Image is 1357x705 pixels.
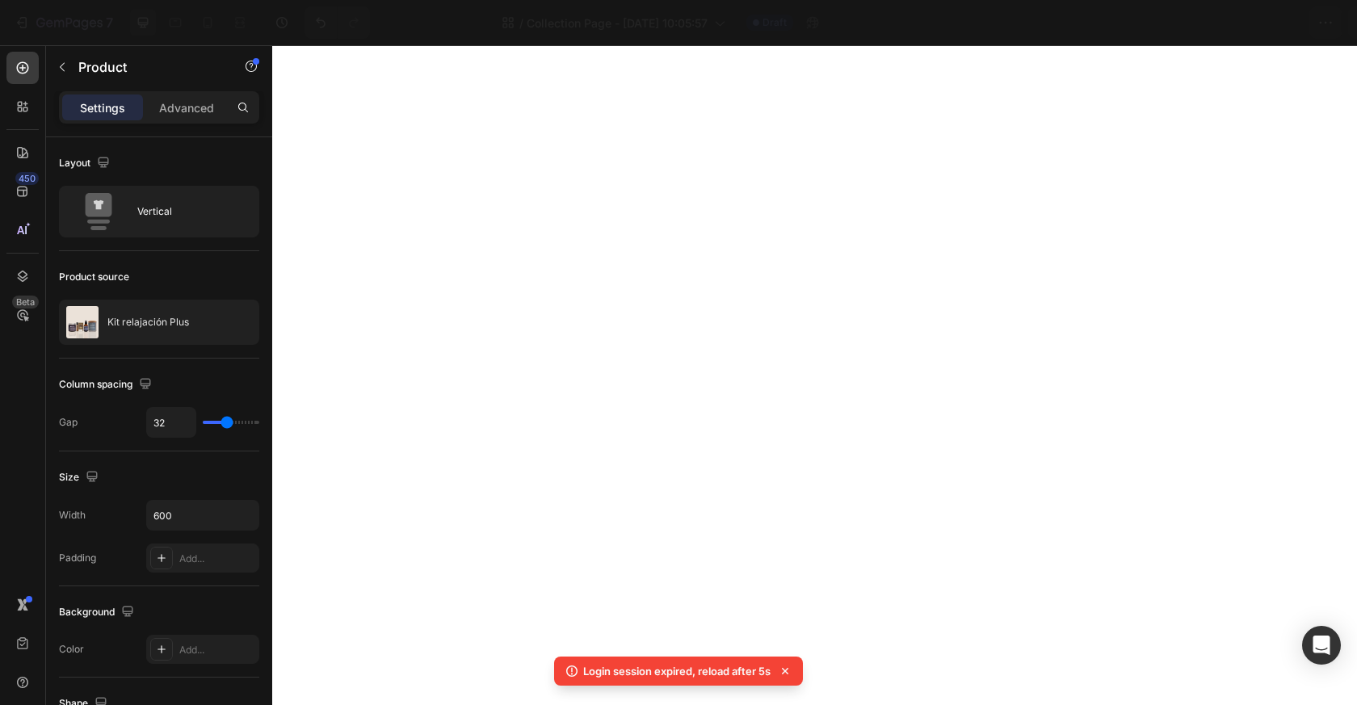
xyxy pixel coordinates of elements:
[15,172,39,185] div: 450
[1016,6,1183,39] button: 1 collection assigned
[1030,15,1147,31] span: 1 collection assigned
[583,663,771,679] p: Login session expired, reload after 5s
[1204,16,1230,30] span: Save
[179,643,255,657] div: Add...
[159,99,214,116] p: Advanced
[763,15,787,30] span: Draft
[1250,6,1317,39] button: Publish
[147,501,258,530] input: Auto
[1190,6,1243,39] button: Save
[1302,626,1341,665] div: Open Intercom Messenger
[59,415,78,430] div: Gap
[59,270,129,284] div: Product source
[66,306,99,338] img: product feature img
[6,6,120,39] button: 7
[1263,15,1304,31] div: Publish
[179,552,255,566] div: Add...
[78,57,216,77] p: Product
[305,6,370,39] div: Undo/Redo
[12,296,39,308] div: Beta
[59,551,96,565] div: Padding
[59,374,155,396] div: Column spacing
[80,99,125,116] p: Settings
[59,642,84,657] div: Color
[137,193,236,230] div: Vertical
[272,45,1357,705] iframe: Design area
[59,153,113,174] div: Layout
[59,602,137,623] div: Background
[59,467,102,489] div: Size
[107,317,189,328] p: Kit relajación Plus
[519,15,523,31] span: /
[147,408,195,437] input: Auto
[106,13,113,32] p: 7
[527,15,708,31] span: Collection Page - [DATE] 10:05:57
[59,508,86,522] div: Width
